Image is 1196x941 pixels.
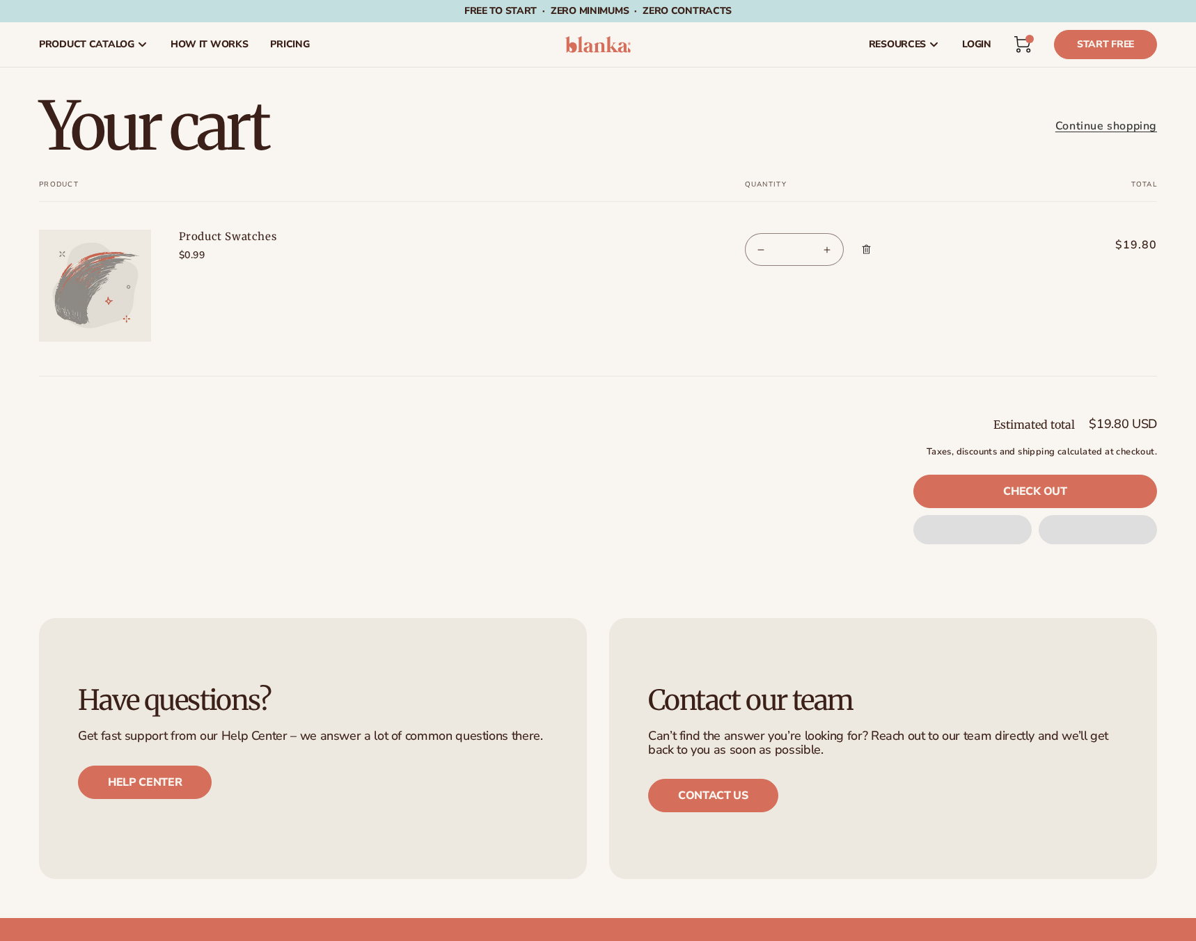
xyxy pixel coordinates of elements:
span: 20 [1029,35,1030,43]
h1: Your cart [39,93,268,159]
span: $19.80 [1055,237,1157,253]
a: Remove Product Swatches [854,230,879,269]
a: Check out [913,475,1157,508]
span: How It Works [171,39,249,50]
a: pricing [259,22,320,67]
a: resources [858,22,951,67]
input: Quantity for Product Swatches [777,233,812,266]
p: $19.80 USD [1089,418,1157,430]
a: LOGIN [951,22,1002,67]
a: product catalog [28,22,159,67]
a: Product Swatches [179,230,388,244]
h3: Contact our team [648,685,1118,715]
span: Free to start · ZERO minimums · ZERO contracts [464,4,732,17]
h3: Have questions? [78,685,548,715]
a: Help center [78,766,212,799]
div: $0.99 [179,248,388,262]
th: Product [39,180,710,202]
a: Continue shopping [1055,116,1157,136]
a: Contact us [648,779,778,812]
h2: Estimated total [993,419,1075,430]
th: Total [1027,180,1157,202]
span: LOGIN [962,39,991,50]
th: Quantity [710,180,1027,202]
small: Taxes, discounts and shipping calculated at checkout. [913,445,1157,459]
p: Get fast support from our Help Center – we answer a lot of common questions there. [78,729,548,743]
span: resources [869,39,926,50]
img: logo [565,36,631,53]
a: Start Free [1054,30,1157,59]
span: product catalog [39,39,134,50]
img: Product swatches. [39,230,151,342]
a: How It Works [159,22,260,67]
span: pricing [270,39,309,50]
p: Can’t find the answer you’re looking for? Reach out to our team directly and we’ll get back to yo... [648,729,1118,757]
